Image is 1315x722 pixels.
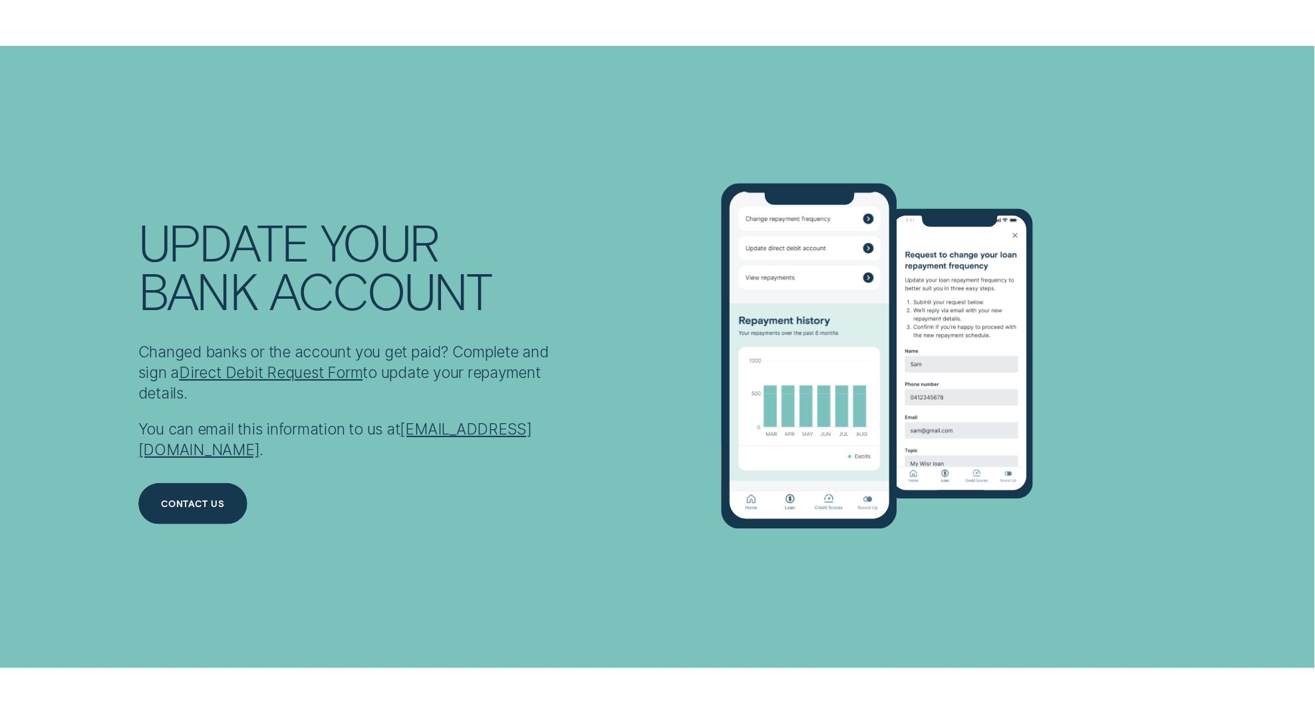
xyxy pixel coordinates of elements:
[138,420,533,459] a: [EMAIL_ADDRESS][DOMAIN_NAME]
[138,483,562,524] a: Contact us
[138,419,562,460] p: You can email this information to us at .
[721,183,1033,529] img: UPDATE YOUR BANK ACCOUNT
[138,218,562,315] h2: UPDATE YOUR BANK ACCOUNT
[179,363,363,382] a: Direct Debit Request Form
[138,342,562,404] p: Changed banks or the account you get paid? Complete and sign a to update your repayment details.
